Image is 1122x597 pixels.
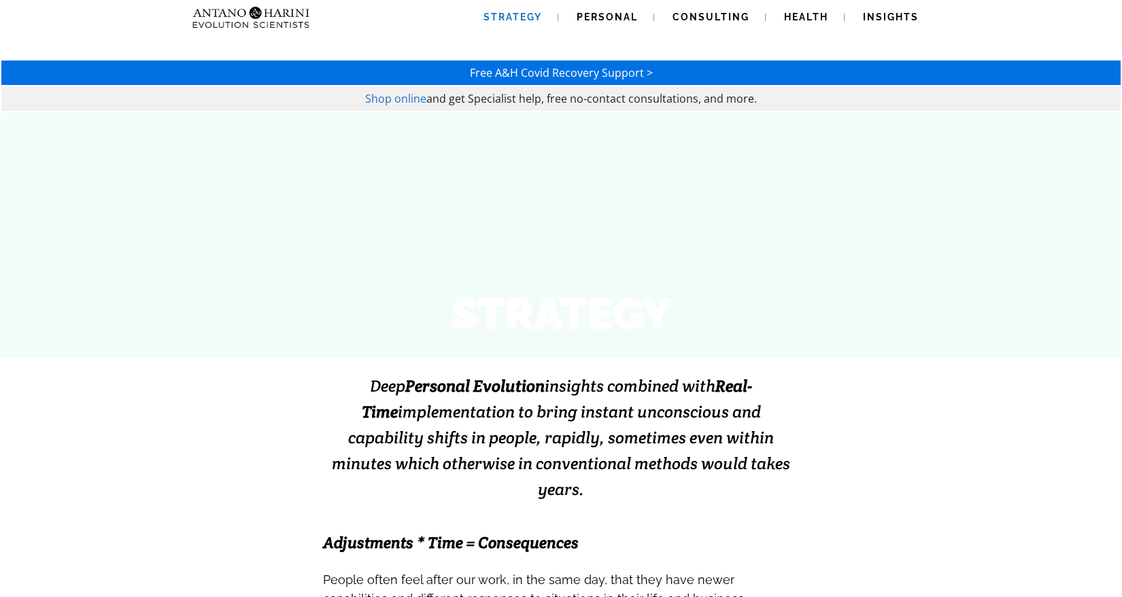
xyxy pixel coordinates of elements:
strong: Personal Evolution [405,375,545,396]
a: Free A&H Covid Recovery Support > [470,65,653,80]
span: Deep insights combined with implementation to bring instant unconscious and capability shifts in ... [332,375,790,500]
a: Shop online [365,91,426,106]
span: Insights [863,12,919,22]
strong: STRATEGY [451,288,672,339]
span: Personal [577,12,638,22]
span: Consulting [673,12,749,22]
span: Health [784,12,828,22]
span: Strategy [483,12,542,22]
span: and get Specialist help, free no-contact consultations, and more. [426,91,757,106]
span: Adjustments * Time = Consequences [323,532,579,553]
